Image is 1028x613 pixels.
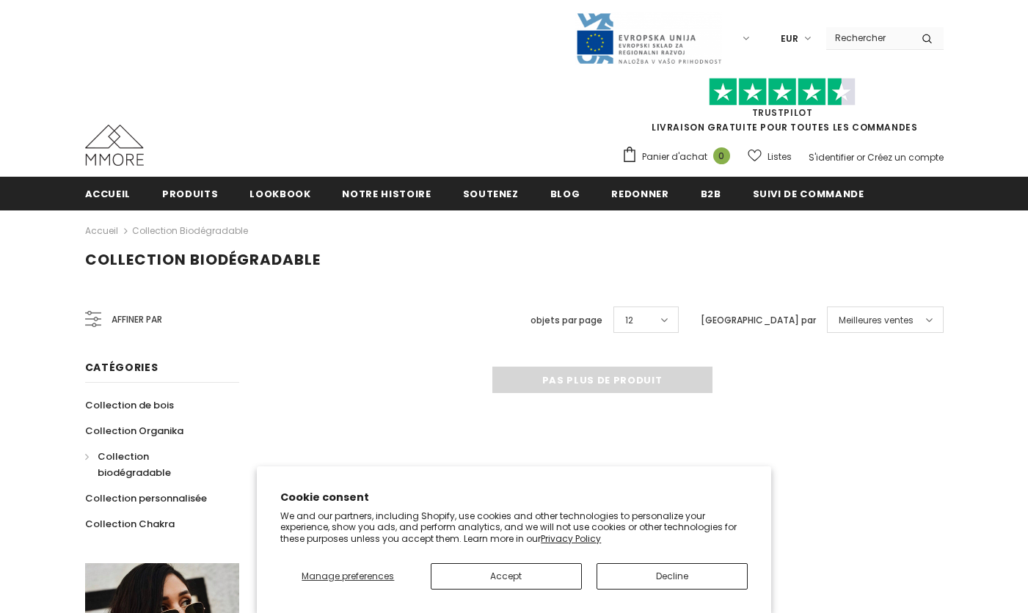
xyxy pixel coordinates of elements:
a: Créez un compte [867,151,944,164]
a: Listes [748,144,792,169]
a: Lookbook [249,177,310,210]
span: Collection de bois [85,398,174,412]
img: Faites confiance aux étoiles pilotes [709,78,856,106]
span: Accueil [85,187,131,201]
a: Blog [550,177,580,210]
span: Collection Organika [85,424,183,438]
span: Catégories [85,360,158,375]
input: Search Site [826,27,911,48]
span: soutenez [463,187,519,201]
span: Blog [550,187,580,201]
span: LIVRAISON GRATUITE POUR TOUTES LES COMMANDES [621,84,944,133]
span: EUR [781,32,798,46]
img: Cas MMORE [85,125,144,166]
img: Javni Razpis [575,12,722,65]
p: We and our partners, including Shopify, use cookies and other technologies to personalize your ex... [280,510,748,545]
a: Redonner [611,177,668,210]
span: B2B [701,187,721,201]
a: Suivi de commande [753,177,864,210]
a: Collection de bois [85,392,174,418]
button: Accept [431,563,582,590]
a: Produits [162,177,218,210]
a: Collection biodégradable [132,224,248,237]
h2: Cookie consent [280,490,748,505]
a: Collection Chakra [85,511,175,537]
label: objets par page [531,313,602,328]
span: Meilleures ventes [839,313,914,328]
a: Javni Razpis [575,32,722,44]
span: Redonner [611,187,668,201]
span: Panier d'achat [642,150,707,164]
span: Collection biodégradable [98,449,171,480]
a: S'identifier [809,151,854,164]
a: soutenez [463,177,519,210]
span: Suivi de commande [753,187,864,201]
a: B2B [701,177,721,210]
span: Listes [768,150,792,164]
button: Manage preferences [280,563,415,590]
label: [GEOGRAPHIC_DATA] par [701,313,816,328]
span: or [856,151,865,164]
a: Privacy Policy [541,532,601,545]
a: TrustPilot [752,106,813,119]
span: 12 [625,313,633,328]
span: Notre histoire [342,187,431,201]
a: Collection biodégradable [85,444,223,485]
a: Accueil [85,222,118,240]
button: Decline [597,563,748,590]
span: Collection personnalisée [85,491,207,505]
a: Notre histoire [342,177,431,210]
a: Collection personnalisée [85,485,207,511]
a: Accueil [85,177,131,210]
span: Produits [162,187,218,201]
span: 0 [713,147,730,164]
span: Affiner par [112,312,162,328]
span: Lookbook [249,187,310,201]
span: Collection Chakra [85,517,175,531]
span: Collection biodégradable [85,249,321,270]
a: Panier d'achat 0 [621,146,737,168]
a: Collection Organika [85,418,183,444]
span: Manage preferences [302,570,394,582]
